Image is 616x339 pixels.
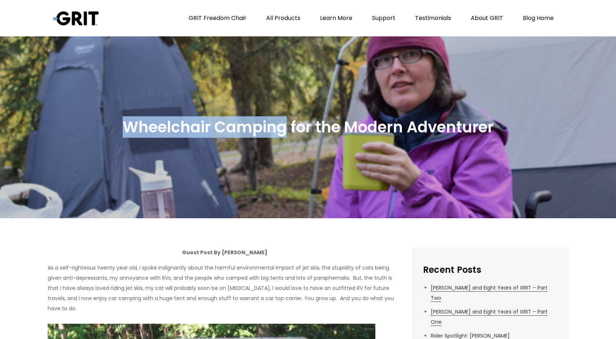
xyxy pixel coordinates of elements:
[53,11,99,26] img: Grit Blog
[48,263,401,314] p: As a self-righteous twenty year old, I spoke indignantly about the harmful environmental impact o...
[423,264,557,275] h2: Recent Posts
[123,117,494,137] h2: Wheelchair Camping for the Modern Adventurer
[431,284,548,302] a: [PERSON_NAME] and Eight Years of GRIT – Part Two
[182,249,267,256] strong: Guest Post By [PERSON_NAME]
[431,308,548,326] a: [PERSON_NAME] and Eight Years of GRIT – Part One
